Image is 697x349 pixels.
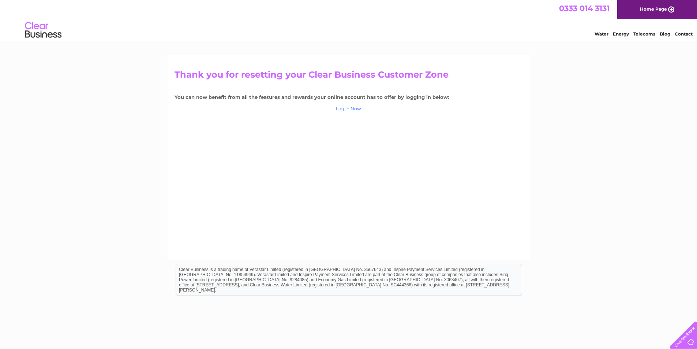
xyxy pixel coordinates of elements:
[660,31,670,37] a: Blog
[595,31,608,37] a: Water
[613,31,629,37] a: Energy
[559,4,610,13] a: 0333 014 3131
[336,106,361,111] a: Log in Now
[25,19,62,41] img: logo.png
[176,4,522,36] div: Clear Business is a trading name of Verastar Limited (registered in [GEOGRAPHIC_DATA] No. 3667643...
[175,70,523,83] h2: Thank you for resetting your Clear Business Customer Zone
[675,31,693,37] a: Contact
[175,94,523,100] h4: You can now benefit from all the features and rewards your online account has to offer by logging...
[633,31,655,37] a: Telecoms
